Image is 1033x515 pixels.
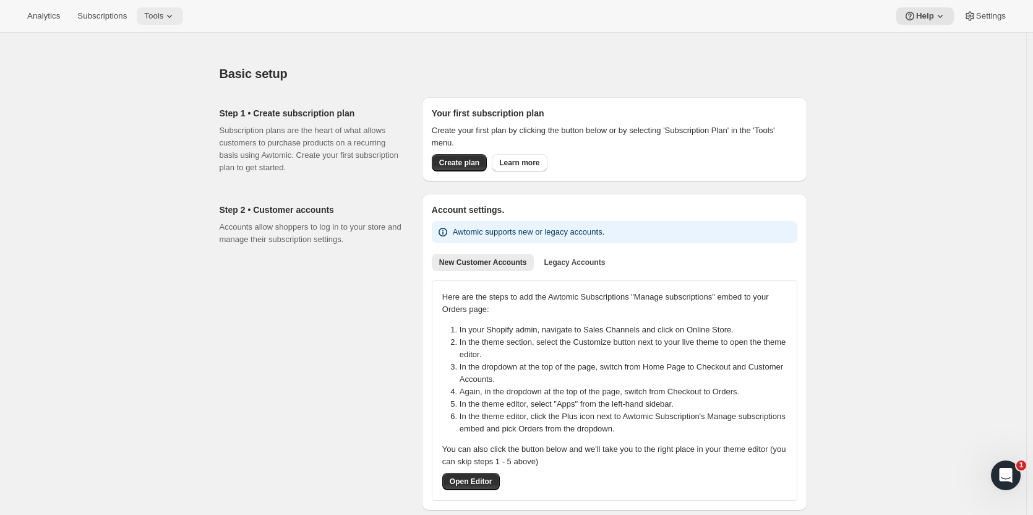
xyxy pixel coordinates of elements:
[536,254,612,271] button: Legacy Accounts
[442,473,500,490] button: Open Editor
[220,107,402,119] h2: Step 1 • Create subscription plan
[460,361,794,386] li: In the dropdown at the top of the page, switch from Home Page to Checkout and Customer Accounts.
[460,386,794,398] li: Again, in the dropdown at the top of the page, switch from Checkout to Orders.
[896,7,954,25] button: Help
[432,107,797,119] h2: Your first subscription plan
[70,7,134,25] button: Subscriptions
[432,254,534,271] button: New Customer Accounts
[991,461,1021,490] iframe: Intercom live chat
[460,324,794,336] li: In your Shopify admin, navigate to Sales Channels and click on Online Store.
[220,67,288,80] span: Basic setup
[20,7,67,25] button: Analytics
[544,257,605,267] span: Legacy Accounts
[432,204,797,216] h2: Account settings.
[442,291,787,316] p: Here are the steps to add the Awtomic Subscriptions "Manage subscriptions" embed to your Orders p...
[439,158,479,168] span: Create plan
[1016,461,1026,470] span: 1
[916,11,934,21] span: Help
[144,11,163,21] span: Tools
[956,7,1013,25] button: Settings
[220,221,402,246] p: Accounts allow shoppers to log in to your store and manage their subscription settings.
[499,158,539,168] span: Learn more
[453,226,604,238] p: Awtomic supports new or legacy accounts.
[77,11,127,21] span: Subscriptions
[137,7,183,25] button: Tools
[27,11,60,21] span: Analytics
[460,410,794,435] li: In the theme editor, click the Plus icon next to Awtomic Subscription's Manage subscriptions embe...
[442,443,787,468] p: You can also click the button below and we'll take you to the right place in your theme editor (y...
[439,257,527,267] span: New Customer Accounts
[460,398,794,410] li: In the theme editor, select "Apps" from the left-hand sidebar.
[220,124,402,174] p: Subscription plans are the heart of what allows customers to purchase products on a recurring bas...
[220,204,402,216] h2: Step 2 • Customer accounts
[450,477,492,487] span: Open Editor
[976,11,1006,21] span: Settings
[492,154,547,171] a: Learn more
[460,336,794,361] li: In the theme section, select the Customize button next to your live theme to open the theme editor.
[432,154,487,171] button: Create plan
[432,124,797,149] p: Create your first plan by clicking the button below or by selecting 'Subscription Plan' in the 'T...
